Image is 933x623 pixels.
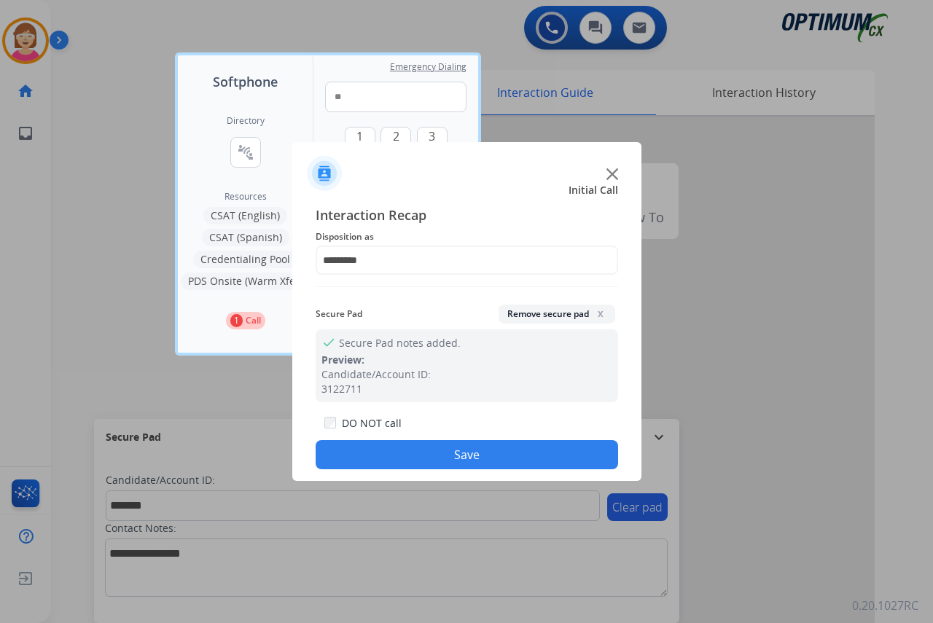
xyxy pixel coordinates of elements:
button: 1 [345,127,375,157]
span: Emergency Dialing [390,61,466,73]
img: contactIcon [307,156,342,191]
span: Resources [225,191,267,203]
h2: Directory [227,115,265,127]
span: x [595,307,606,319]
span: Preview: [321,353,364,367]
button: CSAT (Spanish) [202,229,289,246]
span: Initial Call [569,183,618,197]
mat-icon: check [321,335,333,347]
p: Call [246,314,261,327]
img: contact-recap-line.svg [316,286,618,287]
span: Interaction Recap [316,205,618,228]
button: PDS Onsite (Warm Xfer) [181,273,310,290]
span: 1 [356,128,363,145]
span: Secure Pad [316,305,362,323]
div: Candidate/Account ID: 3122711 [321,367,612,396]
span: 3 [429,128,435,145]
button: Remove secure padx [499,305,615,324]
mat-icon: connect_without_contact [237,144,254,161]
button: Save [316,440,618,469]
button: CSAT (English) [203,207,287,224]
button: 3def [417,127,448,157]
span: 2 [393,128,399,145]
p: 1 [230,314,243,327]
p: 0.20.1027RC [852,597,918,614]
span: Disposition as [316,228,618,246]
div: Secure Pad notes added. [316,329,618,402]
span: Softphone [213,71,278,92]
button: 2abc [380,127,411,157]
button: Credentialing Pool [193,251,297,268]
button: 1Call [226,312,265,329]
label: DO NOT call [342,416,402,431]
